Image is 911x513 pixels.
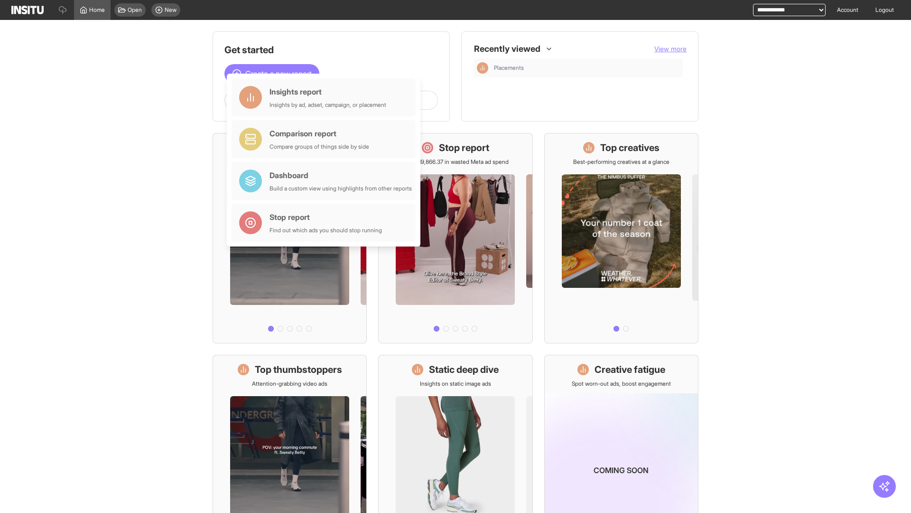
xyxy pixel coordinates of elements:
h1: Stop report [439,141,489,154]
span: View more [654,45,687,53]
a: Top creativesBest-performing creatives at a glance [544,133,698,343]
h1: Static deep dive [429,363,499,376]
div: Dashboard [270,170,412,181]
button: Create a new report [224,64,319,83]
button: View more [654,44,687,54]
div: Stop report [270,211,382,223]
h1: Top thumbstoppers [255,363,342,376]
p: Insights on static image ads [420,380,491,388]
p: Best-performing creatives at a glance [573,158,669,166]
div: Insights by ad, adset, campaign, or placement [270,101,386,109]
p: Attention-grabbing video ads [252,380,327,388]
div: Build a custom view using highlights from other reports [270,185,412,192]
div: Insights report [270,86,386,97]
a: Stop reportSave £19,866.37 in wasted Meta ad spend [378,133,532,343]
a: What's live nowSee all active ads instantly [213,133,367,343]
div: Find out which ads you should stop running [270,227,382,234]
span: New [165,6,177,14]
div: Comparison report [270,128,369,139]
span: Create a new report [245,68,312,79]
div: Insights [477,62,488,74]
h1: Get started [224,43,438,57]
span: Home [89,6,105,14]
span: Placements [494,64,679,72]
span: Open [128,6,142,14]
div: Compare groups of things side by side [270,143,369,151]
span: Placements [494,64,524,72]
p: Save £19,866.37 in wasted Meta ad spend [402,158,509,166]
h1: Top creatives [600,141,660,154]
img: Logo [11,6,44,14]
